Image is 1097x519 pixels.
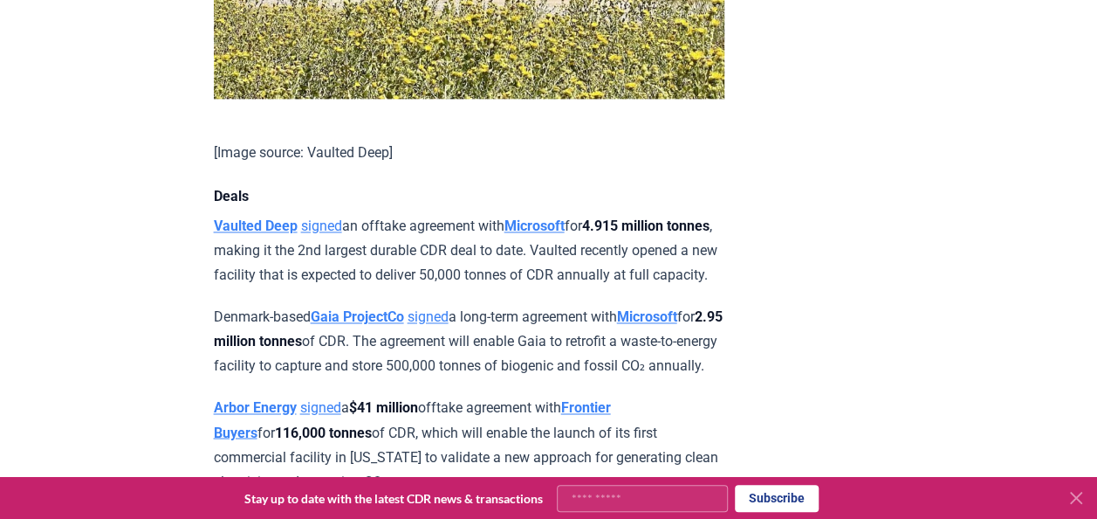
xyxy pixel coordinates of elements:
[300,399,341,416] a: signed
[301,218,342,234] a: signed
[214,305,724,378] p: Denmark-based a long-term agreement with for of CDR. The agreement will enable Gaia to retrofit a...
[214,141,724,165] p: [Image source: Vaulted Deep]
[214,396,724,494] p: a offtake agreement with for of CDR, which will enable the launch of its first commercial facilit...
[214,188,249,204] strong: Deals
[214,218,298,234] a: Vaulted Deep
[275,424,372,440] strong: 116,000 tonnes
[582,218,710,234] strong: 4.915 million tonnes
[214,399,297,416] a: Arbor Energy
[349,399,418,416] strong: $41 million
[408,308,449,325] a: signed
[214,308,723,349] strong: 2.95 million tonnes
[617,308,677,325] a: Microsoft
[504,218,565,234] a: Microsoft
[214,399,611,440] a: Frontier Buyers
[311,308,404,325] a: Gaia ProjectCo
[214,214,724,287] p: an offtake agreement with for , making it the 2nd largest durable CDR deal to date. Vaulted recen...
